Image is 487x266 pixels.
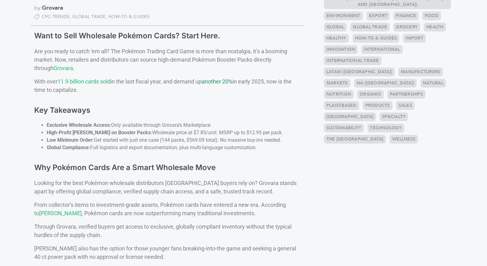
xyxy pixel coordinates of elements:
[324,23,347,31] a: Global
[202,78,232,85] a: another 20%
[354,79,417,88] a: NA ([GEOGRAPHIC_DATA])
[324,45,358,54] a: Innovation
[387,90,425,99] a: Partnerships
[324,90,354,99] a: Nutrition
[34,78,58,85] span: With over
[324,79,350,88] a: Markets
[324,34,349,43] a: Healthy
[110,78,202,85] span: in the last fiscal year, and demand up
[353,34,400,43] a: How-To & Guides
[42,4,63,12] a: Grovara
[34,202,286,216] span: From collector’s items to investment-grade assets, Pokémon cards have entered a new era. Accordin...
[58,78,110,85] a: 11.9 billion cards sold
[422,12,441,20] a: Food
[94,137,281,143] span: Get started with just one case (144 packs, $569.09 total). No massive buy-ins needed.
[54,65,73,71] a: Grovara
[34,4,299,12] span: by:
[39,210,82,216] a: [PERSON_NAME]
[424,23,446,31] a: Health
[34,180,297,195] span: Looking for the best Pokémon wholesale distributors [GEOGRAPHIC_DATA] buyers rely on? Grovara sta...
[398,68,443,76] a: Manufacturers
[90,145,257,150] span: Full logistics and export documentation, plus multi-language customization.
[47,137,94,143] b: Low Minimum Order:
[403,34,426,43] a: Import
[111,122,210,128] span: Only available through Grovara’s Marketplace
[47,145,90,150] b: Global Compliance:
[34,223,292,238] span: Through Grovara, verified buyers get access to exclusive, globally compliant inventory without th...
[42,14,72,20] a: CPG Trends
[380,112,408,121] a: Specialty
[34,31,299,41] h2: Want to Sell Wholesale Pokémon Cards? Start Here.
[34,163,299,173] h2: Why Pokémon Cards Are a Smart Wholesale Move
[363,101,392,110] a: Products
[393,12,419,20] a: Finance
[324,56,382,65] a: International Trade
[350,23,390,31] a: Global Trade
[34,48,287,71] span: Are you ready to catch ‘em all? The Pokémon Trading Card Game is more than nostalgia, it’s a boom...
[390,135,418,144] a: Wellness
[393,23,420,31] a: Grocery
[73,65,75,71] span: .
[47,122,111,128] b: Exclusive Wholesale Access:
[367,12,390,20] a: Export
[324,135,386,144] a: the [GEOGRAPHIC_DATA]
[396,101,414,110] a: Sales
[34,105,299,115] h2: Key Takeaways
[357,90,384,99] a: Organic
[420,79,446,88] a: Natural
[108,14,150,20] a: How-To & Guides
[324,12,363,20] a: Environment
[368,124,404,132] a: Technology
[361,45,402,54] a: International
[152,130,283,135] span: Wholesale price at $7.85/unit. MSRP up to $12.95 per pack.
[34,245,296,260] span: [PERSON_NAME] also has the option for those younger fans breaking-into-the game and seeking a gen...
[324,124,364,132] a: Sustainability
[324,112,376,121] a: [GEOGRAPHIC_DATA]
[324,101,359,110] a: Plant-based
[72,14,109,20] a: Global Trade
[82,210,256,216] span: , Pokémon cards are now outperforming many traditional investments.
[324,68,395,76] a: LATAM ([GEOGRAPHIC_DATA])
[47,130,152,135] b: High-Profit [PERSON_NAME] on Booster Packs:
